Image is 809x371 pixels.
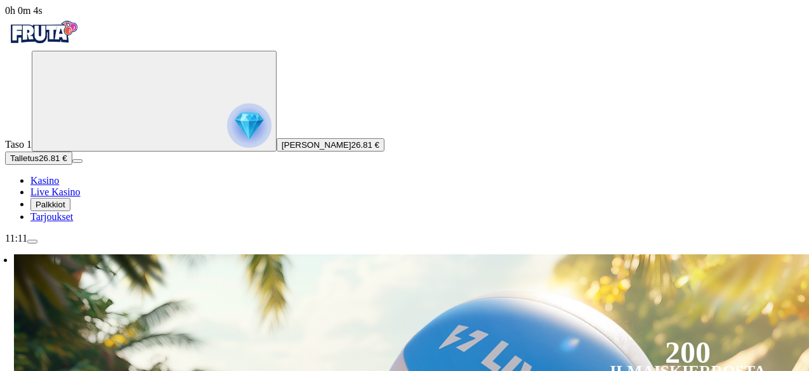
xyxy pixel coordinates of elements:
a: gift-inverted iconTarjoukset [30,211,73,222]
a: Fruta [5,39,81,50]
span: Talletus [10,153,39,163]
button: menu [27,240,37,244]
span: 11:11 [5,233,27,244]
img: Fruta [5,16,81,48]
button: Talletusplus icon26.81 € [5,152,72,165]
img: reward progress [227,103,272,148]
span: Palkkiot [36,200,65,209]
button: [PERSON_NAME]26.81 € [277,138,385,152]
span: 26.81 € [39,153,67,163]
span: 26.81 € [352,140,379,150]
span: Taso 1 [5,139,32,150]
span: Kasino [30,175,59,186]
button: reward progress [32,51,277,152]
a: poker-chip iconLive Kasino [30,186,81,197]
a: diamond iconKasino [30,175,59,186]
span: user session time [5,5,43,16]
span: [PERSON_NAME] [282,140,352,150]
nav: Primary [5,16,804,223]
button: menu [72,159,82,163]
div: 200 [665,345,711,360]
span: Live Kasino [30,186,81,197]
span: Tarjoukset [30,211,73,222]
button: reward iconPalkkiot [30,198,70,211]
